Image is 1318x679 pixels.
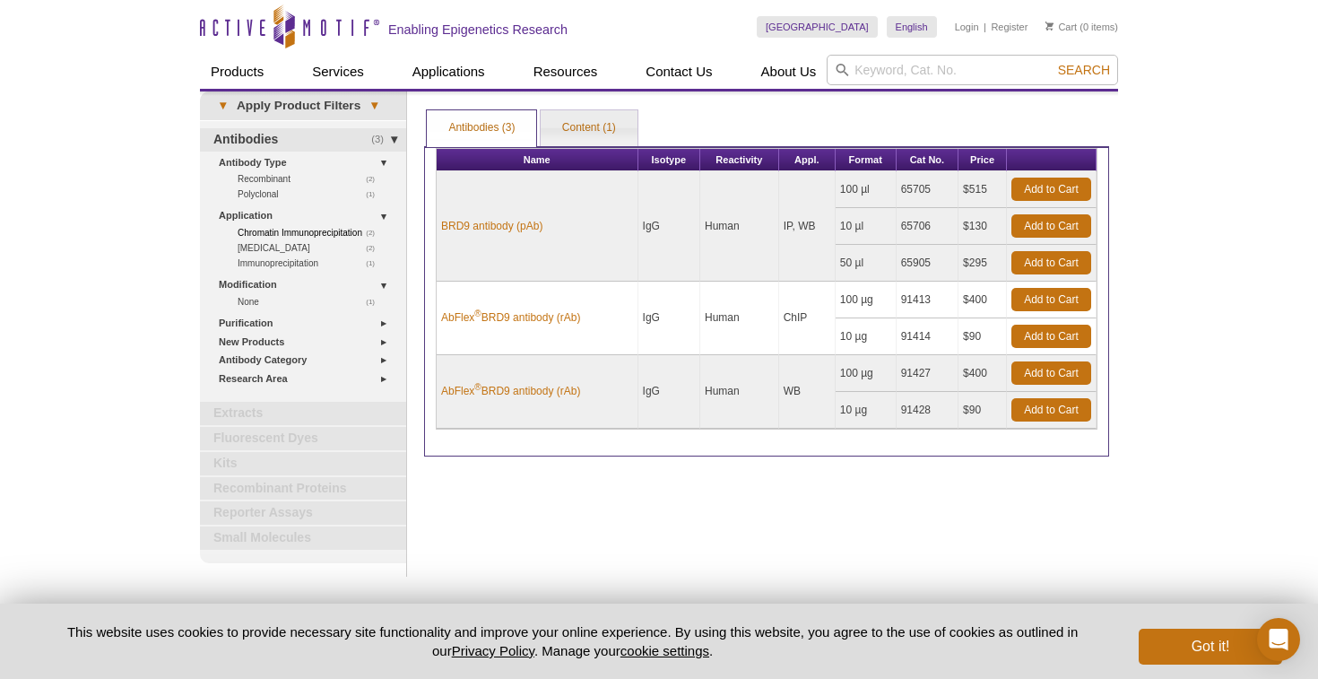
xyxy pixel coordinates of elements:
[1045,22,1054,30] img: Your Cart
[958,318,1007,355] td: $90
[200,452,406,475] a: Kits
[700,355,779,429] td: Human
[897,245,958,282] td: 65905
[897,355,958,392] td: 91427
[366,187,385,202] span: (1)
[36,622,1109,660] p: This website uses cookies to provide necessary site functionality and improve your online experie...
[635,55,723,89] a: Contact Us
[638,355,700,429] td: IgG
[958,149,1007,171] th: Price
[836,245,897,282] td: 50 µl
[219,370,395,388] a: Research Area
[200,91,406,120] a: ▾Apply Product Filters▾
[301,55,375,89] a: Services
[219,275,395,294] a: Modification
[474,382,481,392] sup: ®
[700,171,779,282] td: Human
[827,55,1118,85] input: Keyword, Cat. No.
[1045,16,1118,38] li: (0 items)
[897,149,958,171] th: Cat No.
[1257,618,1300,661] div: Open Intercom Messenger
[541,110,637,146] a: Content (1)
[366,171,385,187] span: (2)
[1011,325,1091,348] a: Add to Cart
[360,98,388,114] span: ▾
[779,171,836,282] td: IP, WB
[779,355,836,429] td: WB
[238,240,385,256] a: (2)[MEDICAL_DATA]
[897,282,958,318] td: 91413
[955,21,979,33] a: Login
[836,208,897,245] td: 10 µl
[958,392,1007,429] td: $90
[437,149,638,171] th: Name
[219,314,395,333] a: Purification
[750,55,828,89] a: About Us
[238,256,385,271] a: (1)Immunoprecipitation
[836,318,897,355] td: 10 µg
[620,643,709,658] button: cookie settings
[200,527,406,550] a: Small Molecules
[238,225,385,240] a: (2)Chromatin Immunoprecipitation
[366,240,385,256] span: (2)
[366,256,385,271] span: (1)
[958,171,1007,208] td: $515
[757,16,878,38] a: [GEOGRAPHIC_DATA]
[897,392,958,429] td: 91428
[897,208,958,245] td: 65706
[238,171,385,187] a: (2)Recombinant
[441,309,580,326] a: AbFlex®BRD9 antibody (rAb)
[402,55,496,89] a: Applications
[523,55,609,89] a: Resources
[1011,398,1091,422] a: Add to Cart
[887,16,937,38] a: English
[836,355,897,392] td: 100 µg
[1058,63,1110,77] span: Search
[371,128,394,152] span: (3)
[984,16,986,38] li: |
[958,355,1007,392] td: $400
[474,309,481,318] sup: ®
[388,22,568,38] h2: Enabling Epigenetics Research
[638,282,700,355] td: IgG
[897,171,958,208] td: 65705
[219,153,395,172] a: Antibody Type
[1139,629,1282,665] button: Got it!
[1053,62,1115,78] button: Search
[366,294,385,309] span: (1)
[779,282,836,355] td: ChIP
[897,318,958,355] td: 91414
[1011,361,1091,385] a: Add to Cart
[836,149,897,171] th: Format
[452,643,534,658] a: Privacy Policy
[366,225,385,240] span: (2)
[958,208,1007,245] td: $130
[1011,251,1091,274] a: Add to Cart
[836,392,897,429] td: 10 µg
[638,171,700,282] td: IgG
[219,206,395,225] a: Application
[958,282,1007,318] td: $400
[200,501,406,525] a: Reporter Assays
[209,98,237,114] span: ▾
[427,110,536,146] a: Antibodies (3)
[441,218,542,234] a: BRD9 antibody (pAb)
[779,149,836,171] th: Appl.
[219,333,395,352] a: New Products
[200,128,406,152] a: (3)Antibodies
[836,171,897,208] td: 100 µl
[238,187,385,202] a: (1)Polyclonal
[836,282,897,318] td: 100 µg
[700,149,779,171] th: Reactivity
[638,149,700,171] th: Isotype
[200,477,406,501] a: Recombinant Proteins
[200,427,406,450] a: Fluorescent Dyes
[1011,214,1091,238] a: Add to Cart
[1011,288,1091,311] a: Add to Cart
[991,21,1028,33] a: Register
[958,245,1007,282] td: $295
[700,282,779,355] td: Human
[200,55,274,89] a: Products
[1045,21,1077,33] a: Cart
[238,294,385,309] a: (1)None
